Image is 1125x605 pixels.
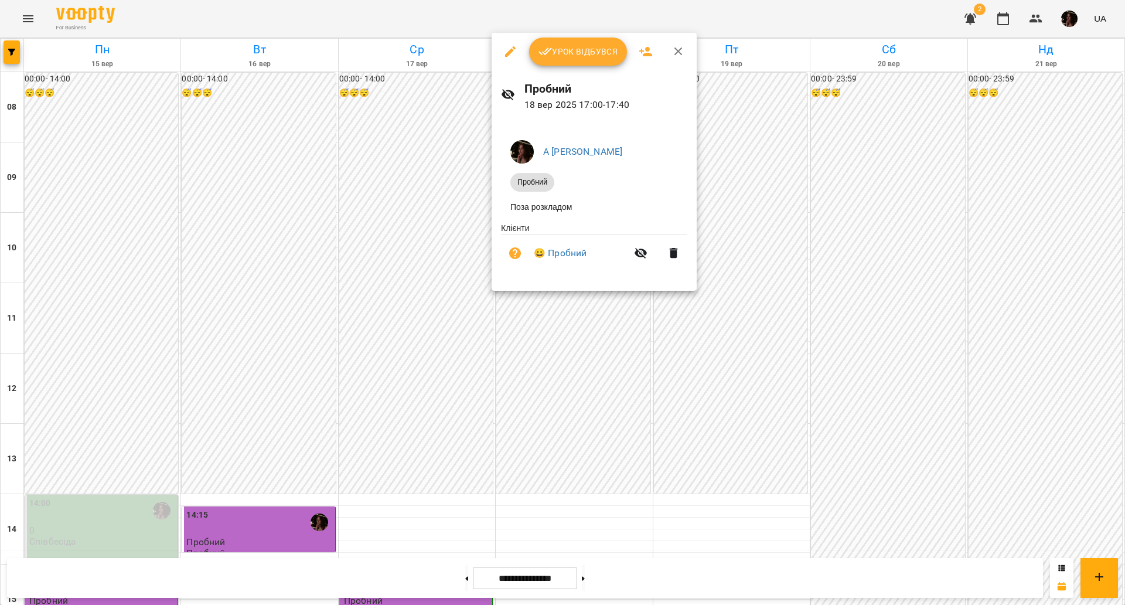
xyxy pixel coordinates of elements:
span: Урок відбувся [538,45,618,59]
ul: Клієнти [501,222,687,277]
img: 1b79b5faa506ccfdadca416541874b02.jpg [510,140,534,164]
button: Візит ще не сплачено. Додати оплату? [501,239,529,267]
span: Пробний [510,177,554,188]
h6: Пробний [524,80,688,98]
p: 18 вер 2025 17:00 - 17:40 [524,98,688,112]
button: Урок відбувся [529,38,628,66]
li: Поза розкладом [501,196,687,217]
a: 😀 Пробний [534,246,587,260]
a: А [PERSON_NAME] [543,146,622,157]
